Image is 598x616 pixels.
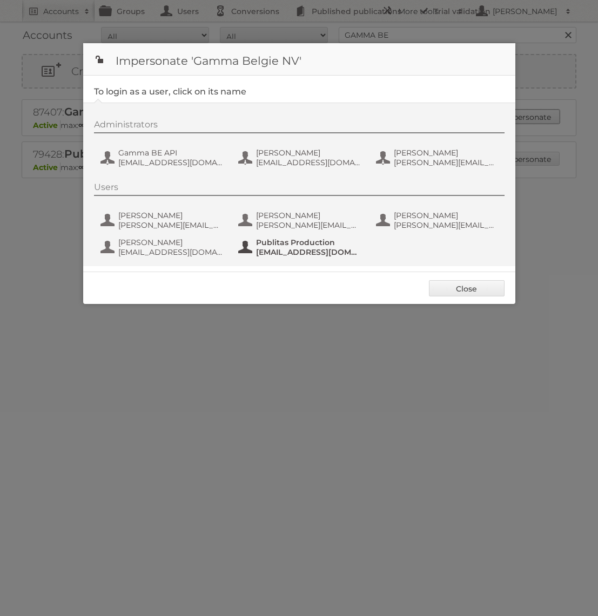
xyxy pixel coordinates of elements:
[256,220,361,230] span: [PERSON_NAME][EMAIL_ADDRESS][DOMAIN_NAME]
[394,220,499,230] span: [PERSON_NAME][EMAIL_ADDRESS][DOMAIN_NAME]
[94,182,505,196] div: Users
[375,209,502,231] button: [PERSON_NAME] [PERSON_NAME][EMAIL_ADDRESS][DOMAIN_NAME]
[256,238,361,247] span: Publitas Production
[394,158,499,167] span: [PERSON_NAME][EMAIL_ADDRESS][DOMAIN_NAME]
[118,247,223,257] span: [EMAIL_ADDRESS][DOMAIN_NAME]
[237,236,364,258] button: Publitas Production [EMAIL_ADDRESS][DOMAIN_NAME]
[256,211,361,220] span: [PERSON_NAME]
[99,209,226,231] button: [PERSON_NAME] [PERSON_NAME][EMAIL_ADDRESS][DOMAIN_NAME]
[83,43,515,76] h1: Impersonate 'Gamma Belgie NV'
[256,158,361,167] span: [EMAIL_ADDRESS][DOMAIN_NAME]
[429,280,505,296] a: Close
[99,236,226,258] button: [PERSON_NAME] [EMAIL_ADDRESS][DOMAIN_NAME]
[394,148,499,158] span: [PERSON_NAME]
[118,211,223,220] span: [PERSON_NAME]
[99,147,226,168] button: Gamma BE API [EMAIL_ADDRESS][DOMAIN_NAME]
[256,247,361,257] span: [EMAIL_ADDRESS][DOMAIN_NAME]
[94,119,505,133] div: Administrators
[394,211,499,220] span: [PERSON_NAME]
[118,148,223,158] span: Gamma BE API
[94,86,246,97] legend: To login as a user, click on its name
[256,148,361,158] span: [PERSON_NAME]
[237,147,364,168] button: [PERSON_NAME] [EMAIL_ADDRESS][DOMAIN_NAME]
[118,220,223,230] span: [PERSON_NAME][EMAIL_ADDRESS][DOMAIN_NAME]
[237,209,364,231] button: [PERSON_NAME] [PERSON_NAME][EMAIL_ADDRESS][DOMAIN_NAME]
[118,238,223,247] span: [PERSON_NAME]
[375,147,502,168] button: [PERSON_NAME] [PERSON_NAME][EMAIL_ADDRESS][DOMAIN_NAME]
[118,158,223,167] span: [EMAIL_ADDRESS][DOMAIN_NAME]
